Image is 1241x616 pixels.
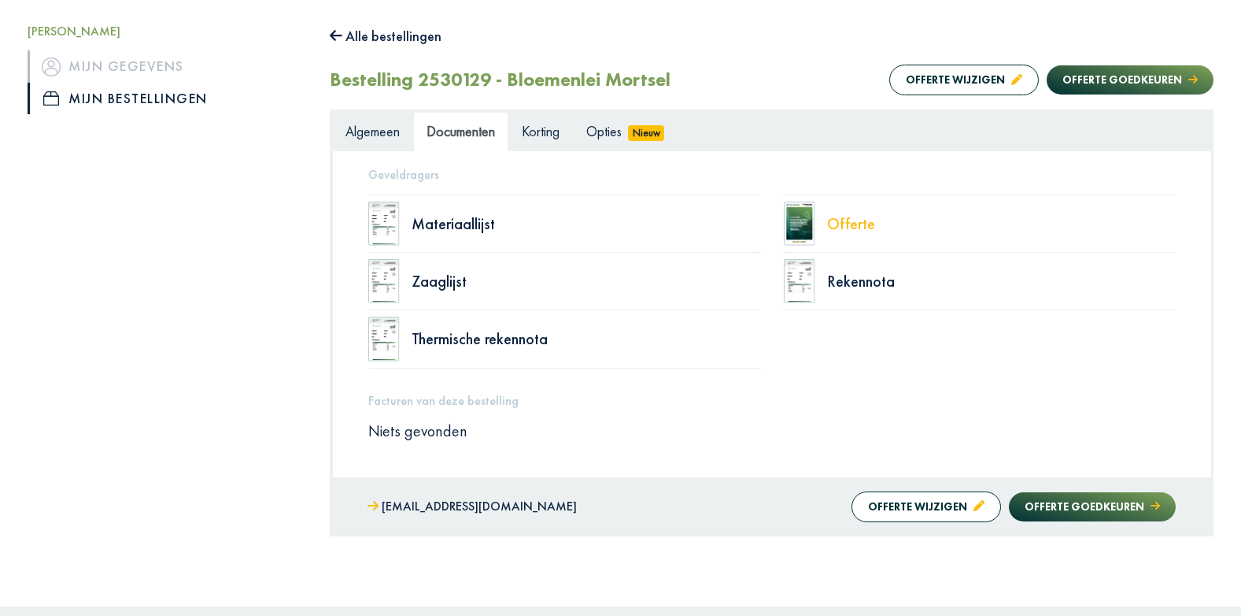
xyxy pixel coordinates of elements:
span: Korting [522,122,560,140]
h5: [PERSON_NAME] [28,24,306,39]
button: Offerte wijzigen [889,65,1039,95]
img: icon [42,58,61,76]
h5: Geveldragers [368,167,1176,182]
span: Algemeen [345,122,400,140]
img: icon [43,91,59,106]
span: Opties [586,122,622,140]
div: Niets gevonden [356,421,1187,441]
h2: Bestelling 2530129 - Bloemenlei Mortsel [330,69,670,91]
button: Offerte wijzigen [851,492,1001,522]
div: Offerte [827,216,1176,232]
img: doc [784,259,815,303]
a: iconMijn gegevens [28,50,306,82]
span: Nieuw [628,125,664,141]
img: doc [368,317,400,361]
img: doc [368,259,400,303]
div: Zaaglijst [412,273,760,289]
div: Rekennota [827,273,1176,289]
button: Offerte goedkeuren [1047,65,1213,95]
div: Thermische rekennota [412,331,760,347]
span: Documenten [427,122,495,140]
img: doc [368,202,400,246]
h5: Facturen van deze bestelling [368,393,1176,408]
div: Materiaallijst [412,216,760,232]
img: doc [784,202,815,246]
a: iconMijn bestellingen [28,83,306,114]
a: [EMAIL_ADDRESS][DOMAIN_NAME] [367,495,577,518]
button: Alle bestellingen [330,24,441,49]
button: Offerte goedkeuren [1009,492,1176,521]
ul: Tabs [332,112,1211,150]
